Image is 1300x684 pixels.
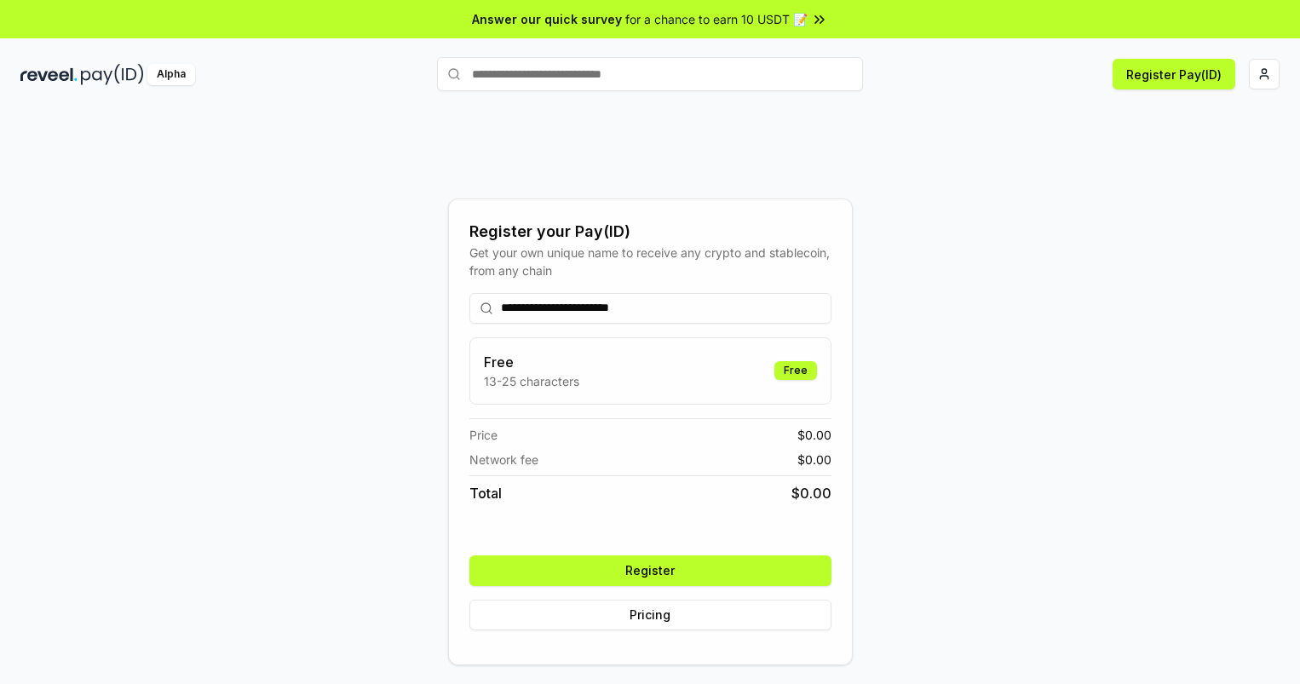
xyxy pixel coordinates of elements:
[791,483,831,503] span: $ 0.00
[469,555,831,586] button: Register
[469,244,831,279] div: Get your own unique name to receive any crypto and stablecoin, from any chain
[469,426,498,444] span: Price
[625,10,808,28] span: for a chance to earn 10 USDT 📝
[1113,59,1235,89] button: Register Pay(ID)
[484,352,579,372] h3: Free
[147,64,195,85] div: Alpha
[469,600,831,630] button: Pricing
[469,451,538,468] span: Network fee
[797,451,831,468] span: $ 0.00
[20,64,78,85] img: reveel_dark
[472,10,622,28] span: Answer our quick survey
[797,426,831,444] span: $ 0.00
[81,64,144,85] img: pay_id
[484,372,579,390] p: 13-25 characters
[469,483,502,503] span: Total
[469,220,831,244] div: Register your Pay(ID)
[774,361,817,380] div: Free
